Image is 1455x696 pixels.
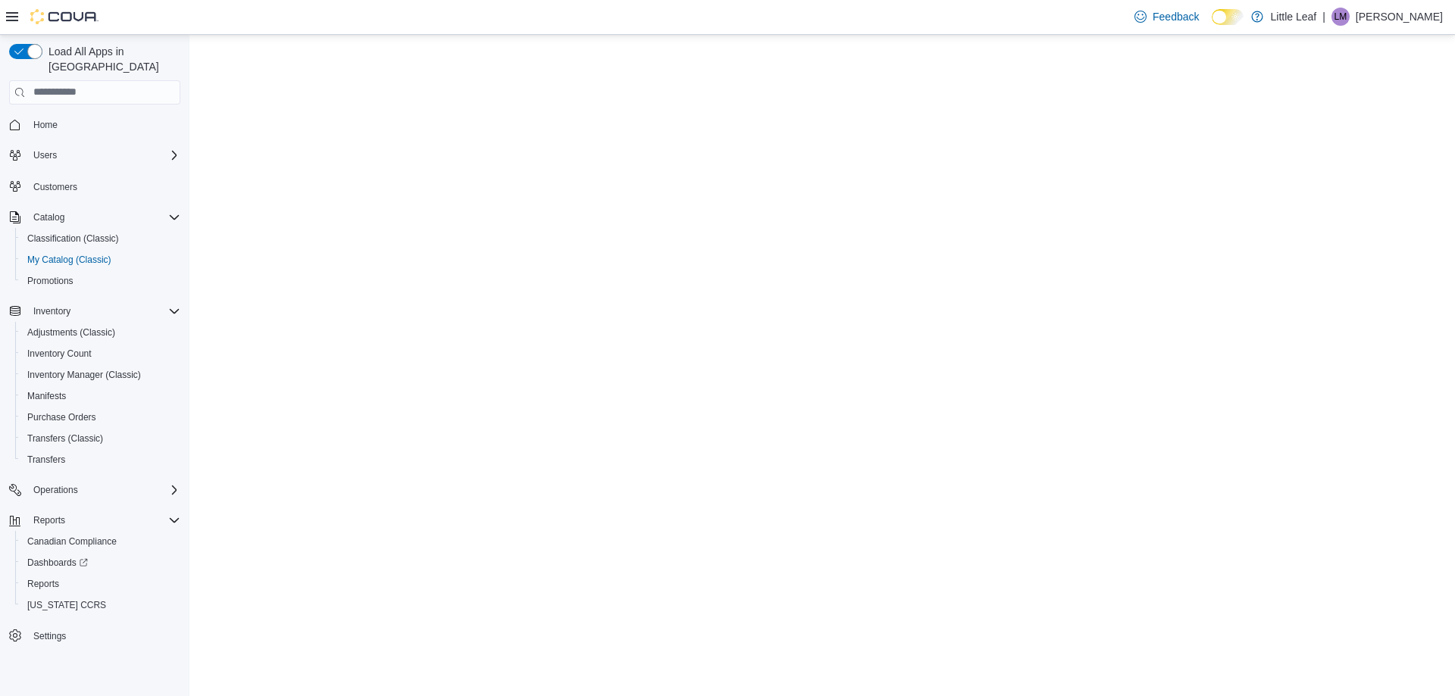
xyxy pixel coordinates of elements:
[27,557,88,569] span: Dashboards
[27,302,77,320] button: Inventory
[15,595,186,616] button: [US_STATE] CCRS
[27,481,84,499] button: Operations
[21,387,180,405] span: Manifests
[33,630,66,642] span: Settings
[33,484,78,496] span: Operations
[27,454,65,466] span: Transfers
[27,511,180,529] span: Reports
[27,369,141,381] span: Inventory Manager (Classic)
[27,178,83,196] a: Customers
[1128,2,1205,32] a: Feedback
[27,626,180,645] span: Settings
[21,429,180,448] span: Transfers (Classic)
[15,270,186,292] button: Promotions
[33,119,58,131] span: Home
[27,116,64,134] a: Home
[21,345,98,363] a: Inventory Count
[21,408,102,426] a: Purchase Orders
[15,228,186,249] button: Classification (Classic)
[27,254,111,266] span: My Catalog (Classic)
[21,323,180,342] span: Adjustments (Classic)
[21,532,123,551] a: Canadian Compliance
[15,552,186,573] a: Dashboards
[21,229,125,248] a: Classification (Classic)
[27,326,115,339] span: Adjustments (Classic)
[15,449,186,470] button: Transfers
[3,207,186,228] button: Catalog
[27,390,66,402] span: Manifests
[15,428,186,449] button: Transfers (Classic)
[21,408,180,426] span: Purchase Orders
[9,108,180,686] nav: Complex example
[27,146,63,164] button: Users
[21,251,117,269] a: My Catalog (Classic)
[21,451,180,469] span: Transfers
[21,532,180,551] span: Canadian Compliance
[15,573,186,595] button: Reports
[27,208,180,226] span: Catalog
[21,596,112,614] a: [US_STATE] CCRS
[27,578,59,590] span: Reports
[27,511,71,529] button: Reports
[15,407,186,428] button: Purchase Orders
[27,146,180,164] span: Users
[27,208,70,226] button: Catalog
[27,599,106,611] span: [US_STATE] CCRS
[33,149,57,161] span: Users
[27,481,180,499] span: Operations
[3,175,186,197] button: Customers
[15,343,186,364] button: Inventory Count
[15,385,186,407] button: Manifests
[1322,8,1325,26] p: |
[3,625,186,647] button: Settings
[21,272,80,290] a: Promotions
[21,575,65,593] a: Reports
[21,345,180,363] span: Inventory Count
[1356,8,1443,26] p: [PERSON_NAME]
[21,387,72,405] a: Manifests
[21,323,121,342] a: Adjustments (Classic)
[1271,8,1317,26] p: Little Leaf
[15,364,186,385] button: Inventory Manager (Classic)
[27,275,74,287] span: Promotions
[21,429,109,448] a: Transfers (Classic)
[21,366,147,384] a: Inventory Manager (Classic)
[3,145,186,166] button: Users
[21,575,180,593] span: Reports
[21,596,180,614] span: Washington CCRS
[1331,8,1350,26] div: Leanne McPhie
[21,366,180,384] span: Inventory Manager (Classic)
[33,181,77,193] span: Customers
[15,249,186,270] button: My Catalog (Classic)
[33,211,64,223] span: Catalog
[27,176,180,195] span: Customers
[27,348,92,360] span: Inventory Count
[21,451,71,469] a: Transfers
[1153,9,1199,24] span: Feedback
[27,432,103,445] span: Transfers (Classic)
[21,229,180,248] span: Classification (Classic)
[21,272,180,290] span: Promotions
[3,114,186,136] button: Home
[1212,9,1244,25] input: Dark Mode
[27,411,96,423] span: Purchase Orders
[21,251,180,269] span: My Catalog (Classic)
[33,514,65,526] span: Reports
[15,322,186,343] button: Adjustments (Classic)
[15,531,186,552] button: Canadian Compliance
[21,554,180,572] span: Dashboards
[27,302,180,320] span: Inventory
[3,510,186,531] button: Reports
[1335,8,1347,26] span: LM
[27,535,117,548] span: Canadian Compliance
[27,233,119,245] span: Classification (Classic)
[3,301,186,322] button: Inventory
[42,44,180,74] span: Load All Apps in [GEOGRAPHIC_DATA]
[27,627,72,645] a: Settings
[30,9,99,24] img: Cova
[33,305,70,317] span: Inventory
[3,479,186,501] button: Operations
[21,554,94,572] a: Dashboards
[27,115,180,134] span: Home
